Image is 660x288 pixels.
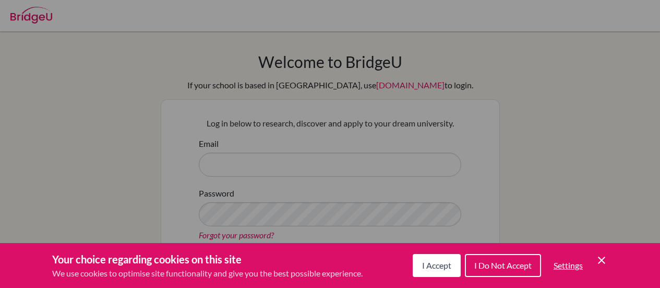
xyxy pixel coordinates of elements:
h3: Your choice regarding cookies on this site [52,251,363,267]
button: Save and close [595,254,608,267]
button: Settings [545,255,591,276]
p: We use cookies to optimise site functionality and give you the best possible experience. [52,267,363,280]
span: I Accept [422,260,451,270]
button: I Accept [413,254,461,277]
button: I Do Not Accept [465,254,541,277]
span: Settings [554,260,583,270]
span: I Do Not Accept [474,260,532,270]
